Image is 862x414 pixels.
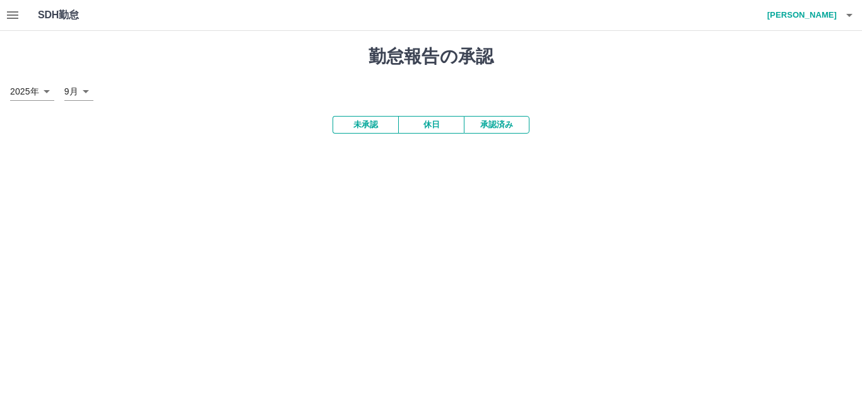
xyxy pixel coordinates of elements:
h1: 勤怠報告の承認 [10,46,852,67]
button: 休日 [398,116,464,134]
div: 9月 [64,83,93,101]
button: 承認済み [464,116,529,134]
button: 未承認 [333,116,398,134]
div: 2025年 [10,83,54,101]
